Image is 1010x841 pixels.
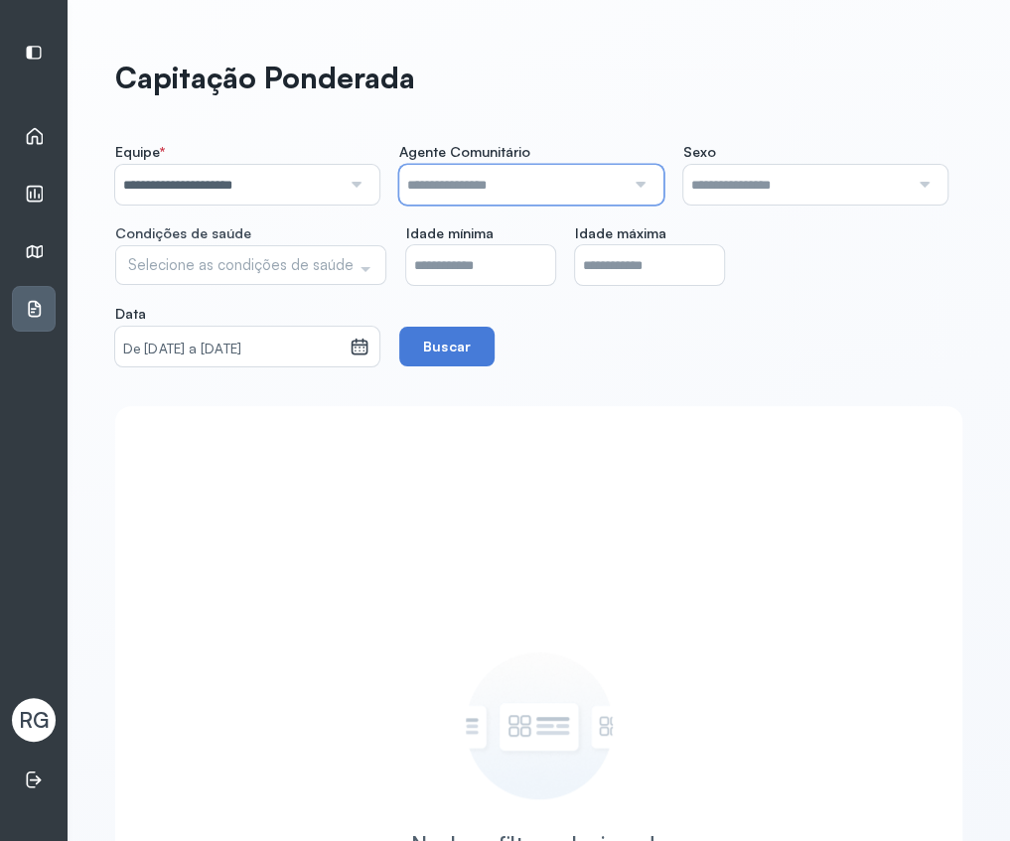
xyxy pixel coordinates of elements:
[115,143,165,161] span: Equipe
[466,652,613,799] img: Utilize os filtros acima para buscar os dados
[128,254,354,275] span: Selecione as condições de saúde
[19,707,49,733] span: RG
[399,143,530,161] span: Agente Comunitário
[115,224,251,241] span: Condições de saúde
[123,340,342,359] small: De [DATE] a [DATE]
[575,224,666,242] span: Idade máxima
[683,143,716,161] span: Sexo
[406,224,494,242] span: Idade mínima
[115,305,146,323] span: Data
[115,60,415,95] p: Capitação Ponderada
[399,327,495,366] button: Buscar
